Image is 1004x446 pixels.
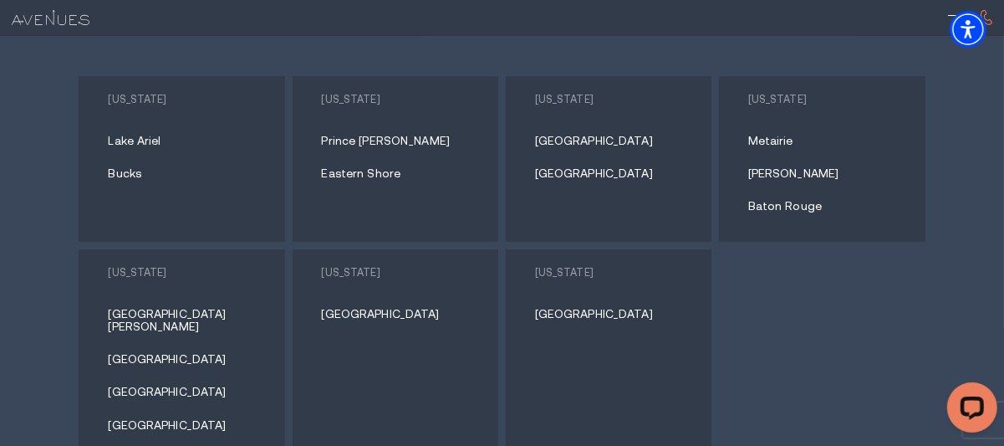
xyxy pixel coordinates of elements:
a: Prince [PERSON_NAME] [322,135,482,147]
iframe: LiveChat chat widget [934,376,1004,446]
a: [GEOGRAPHIC_DATA][PERSON_NAME] [108,308,268,334]
a: [GEOGRAPHIC_DATA] [535,167,695,180]
a: [GEOGRAPHIC_DATA] [108,419,268,432]
a: [GEOGRAPHIC_DATA] [535,308,695,320]
a: [US_STATE] [108,94,166,105]
a: [GEOGRAPHIC_DATA] [535,135,695,147]
a: [GEOGRAPHIC_DATA] [108,386,268,398]
a: Bucks [108,167,268,180]
a: [US_STATE] [748,94,807,105]
a: [US_STATE] [322,94,380,105]
a: [US_STATE] [108,267,166,279]
a: [US_STATE] [535,94,594,105]
a: [GEOGRAPHIC_DATA] [108,353,268,366]
a: Eastern Shore [322,167,482,180]
a: [PERSON_NAME] [748,167,908,180]
a: Baton Rouge [748,200,908,213]
a: [GEOGRAPHIC_DATA] [322,308,482,320]
div: Accessibility Menu [950,11,986,48]
a: [US_STATE] [322,267,380,279]
a: [US_STATE] [535,267,594,279]
a: Metairie [748,135,908,147]
a: Lake Ariel [108,135,268,147]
